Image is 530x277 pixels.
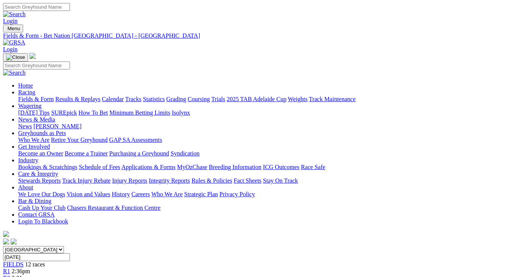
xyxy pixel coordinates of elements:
a: How To Bet [79,109,108,116]
span: Menu [8,26,20,31]
a: SUREpick [51,109,77,116]
a: ICG Outcomes [263,164,299,170]
a: Race Safe [301,164,325,170]
a: Trials [211,96,225,102]
a: Weights [288,96,308,102]
a: Greyhounds as Pets [18,130,66,136]
a: Industry [18,157,38,163]
a: Privacy Policy [219,191,255,197]
img: Close [6,54,25,60]
a: Schedule of Fees [79,164,120,170]
a: Results & Replays [55,96,100,102]
a: Login To Blackbook [18,218,68,225]
a: Rules & Policies [191,177,232,184]
a: Get Involved [18,143,50,150]
img: logo-grsa-white.png [3,231,9,237]
a: [PERSON_NAME] [33,123,81,129]
a: Login [3,18,17,24]
a: 2025 TAB Adelaide Cup [227,96,286,102]
a: Coursing [188,96,210,102]
div: News & Media [18,123,527,130]
a: Cash Up Your Club [18,205,65,211]
a: News & Media [18,116,55,123]
a: Minimum Betting Limits [109,109,170,116]
img: Search [3,11,26,18]
a: Calendar [102,96,124,102]
a: Purchasing a Greyhound [109,150,169,157]
div: About [18,191,527,198]
a: Who We Are [151,191,183,197]
div: Bar & Dining [18,205,527,211]
a: Racing [18,89,35,95]
a: Chasers Restaurant & Function Centre [67,205,160,211]
img: GRSA [3,39,25,46]
button: Toggle navigation [3,53,28,62]
a: Stay On Track [263,177,298,184]
input: Search [3,62,70,69]
input: Select date [3,253,70,261]
a: Login [3,46,17,52]
div: Industry [18,164,527,171]
a: Integrity Reports [149,177,190,184]
a: News [18,123,32,129]
a: Track Maintenance [309,96,356,102]
img: twitter.svg [11,239,17,245]
a: GAP SA Assessments [109,137,162,143]
a: Injury Reports [112,177,147,184]
a: Contact GRSA [18,211,54,218]
a: Who We Are [18,137,50,143]
button: Toggle navigation [3,25,23,32]
a: Applications & Forms [121,164,176,170]
a: Fields & Form [18,96,54,102]
a: Strategic Plan [184,191,218,197]
a: Retire Your Greyhound [51,137,108,143]
div: Greyhounds as Pets [18,137,527,143]
img: logo-grsa-white.png [30,53,36,59]
a: [DATE] Tips [18,109,50,116]
span: 2:36pm [12,268,30,274]
a: Fact Sheets [234,177,261,184]
a: FIELDS [3,261,23,268]
a: Become an Owner [18,150,63,157]
div: Care & Integrity [18,177,527,184]
a: Tracks [125,96,141,102]
a: Isolynx [172,109,190,116]
div: Get Involved [18,150,527,157]
a: R1 [3,268,10,274]
div: Racing [18,96,527,103]
a: About [18,184,33,191]
img: facebook.svg [3,239,9,245]
a: History [112,191,130,197]
img: Search [3,69,26,76]
a: Bookings & Scratchings [18,164,77,170]
a: Grading [166,96,186,102]
a: Syndication [171,150,199,157]
a: Breeding Information [209,164,261,170]
a: Wagering [18,103,42,109]
a: Care & Integrity [18,171,58,177]
span: 12 races [25,261,45,268]
a: Become a Trainer [65,150,108,157]
a: Bar & Dining [18,198,51,204]
a: We Love Our Dogs [18,191,65,197]
a: Stewards Reports [18,177,61,184]
a: MyOzChase [177,164,207,170]
a: Vision and Values [67,191,110,197]
a: Track Injury Rebate [62,177,110,184]
div: Wagering [18,109,527,116]
input: Search [3,3,70,11]
a: Fields & Form - Bet Nation [GEOGRAPHIC_DATA] - [GEOGRAPHIC_DATA] [3,32,527,39]
a: Statistics [143,96,165,102]
a: Careers [131,191,150,197]
a: Home [18,82,33,89]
